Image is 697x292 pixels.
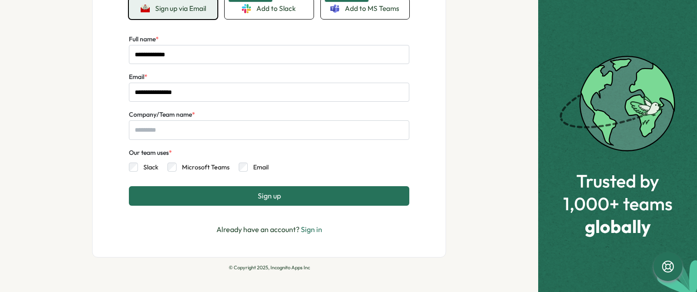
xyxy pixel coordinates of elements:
label: Full name [129,35,159,45]
span: Add to MS Teams [345,4,399,14]
span: Sign up via Email [155,5,206,13]
div: Our team uses [129,148,172,158]
span: globally [563,216,672,236]
span: Sign up [258,192,281,200]
button: Sign up [129,186,409,205]
label: Company/Team name [129,110,195,120]
p: Already have an account? [216,224,322,235]
label: Email [248,163,269,172]
label: Microsoft Teams [177,163,230,172]
label: Email [129,72,147,82]
p: © Copyright 2025, Incognito Apps Inc [92,265,446,271]
span: Add to Slack [256,4,296,14]
span: 1,000+ teams [563,193,672,213]
a: Sign in [301,225,322,234]
label: Slack [138,163,158,172]
span: Trusted by [563,171,672,191]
